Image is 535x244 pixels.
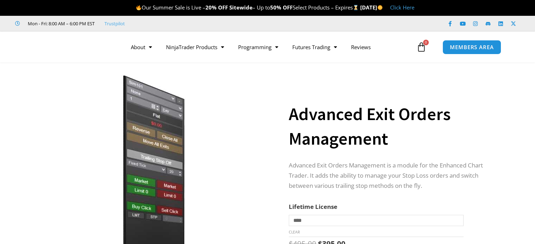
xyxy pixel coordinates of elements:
a: MEMBERS AREA [442,40,501,54]
strong: [DATE] [360,4,383,11]
strong: 50% OFF [270,4,293,11]
a: About [124,39,159,55]
img: 🌞 [377,5,383,10]
img: ⌛ [353,5,358,10]
a: 0 [406,37,437,57]
a: Futures Trading [285,39,344,55]
span: MEMBERS AREA [450,45,494,50]
a: Programming [231,39,285,55]
strong: 20% OFF [205,4,228,11]
span: Mon - Fri: 8:00 AM – 6:00 PM EST [26,19,95,28]
p: Advanced Exit Orders Management is a module for the Enhanced Chart Trader. It adds the ability to... [289,160,494,191]
a: Trustpilot [104,19,125,28]
span: Our Summer Sale is Live – – Up to Select Products – Expires [136,4,360,11]
label: Lifetime License [289,203,337,211]
nav: Menu [124,39,415,55]
a: Clear options [289,230,300,235]
span: 0 [423,40,429,45]
img: 🔥 [136,5,141,10]
strong: Sitewide [229,4,253,11]
img: LogoAI | Affordable Indicators – NinjaTrader [26,34,102,60]
a: Reviews [344,39,378,55]
a: Click Here [390,4,414,11]
h1: Advanced Exit Orders Management [289,102,494,151]
a: NinjaTrader Products [159,39,231,55]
